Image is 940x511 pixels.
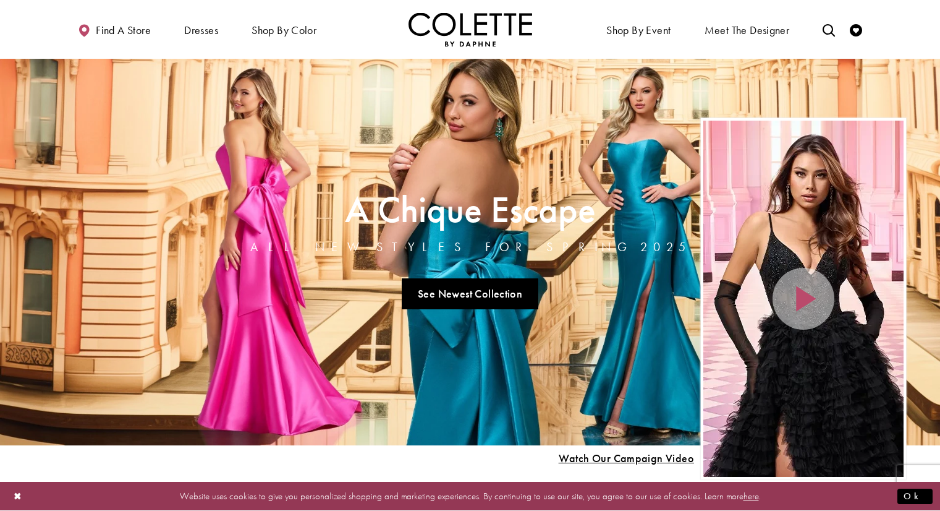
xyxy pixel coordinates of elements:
[252,24,316,36] span: Shop by color
[705,24,790,36] span: Meet the designer
[7,486,28,507] button: Close Dialog
[819,12,838,46] a: Toggle search
[248,12,320,46] span: Shop by color
[558,452,694,465] span: Play Slide #15 Video
[897,489,933,504] button: Submit Dialog
[701,12,793,46] a: Meet the designer
[603,12,674,46] span: Shop By Event
[89,488,851,505] p: Website uses cookies to give you personalized shopping and marketing experiences. By continuing t...
[75,12,154,46] a: Find a store
[402,278,539,309] a: See Newest Collection A Chique Escape All New Styles For Spring 2025
[247,273,694,314] ul: Slider Links
[409,12,532,46] a: Visit Home Page
[847,12,865,46] a: Check Wishlist
[409,12,532,46] img: Colette by Daphne
[96,24,151,36] span: Find a store
[606,24,671,36] span: Shop By Event
[181,12,221,46] span: Dresses
[184,24,218,36] span: Dresses
[743,490,759,502] a: here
